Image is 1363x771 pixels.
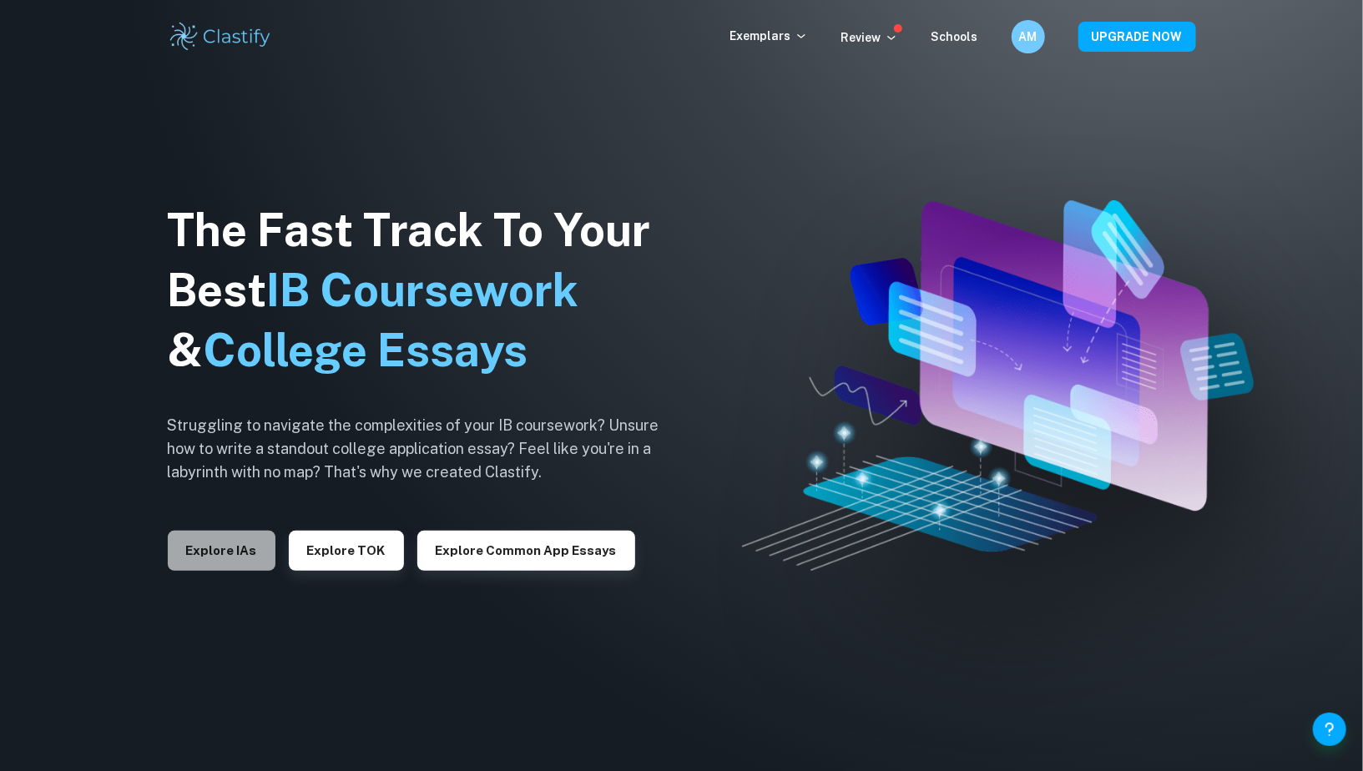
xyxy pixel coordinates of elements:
[168,414,685,484] h6: Struggling to navigate the complexities of your IB coursework? Unsure how to write a standout col...
[204,324,528,376] span: College Essays
[1078,22,1196,52] button: UPGRADE NOW
[267,264,579,316] span: IB Coursework
[417,542,635,557] a: Explore Common App essays
[742,200,1254,571] img: Clastify hero
[417,531,635,571] button: Explore Common App essays
[168,20,274,53] img: Clastify logo
[841,28,898,47] p: Review
[168,200,685,380] h1: The Fast Track To Your Best &
[168,531,275,571] button: Explore IAs
[1313,713,1346,746] button: Help and Feedback
[168,542,275,557] a: Explore IAs
[730,27,808,45] p: Exemplars
[1018,28,1037,46] h6: AM
[931,30,978,43] a: Schools
[1012,20,1045,53] button: AM
[289,531,404,571] button: Explore TOK
[289,542,404,557] a: Explore TOK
